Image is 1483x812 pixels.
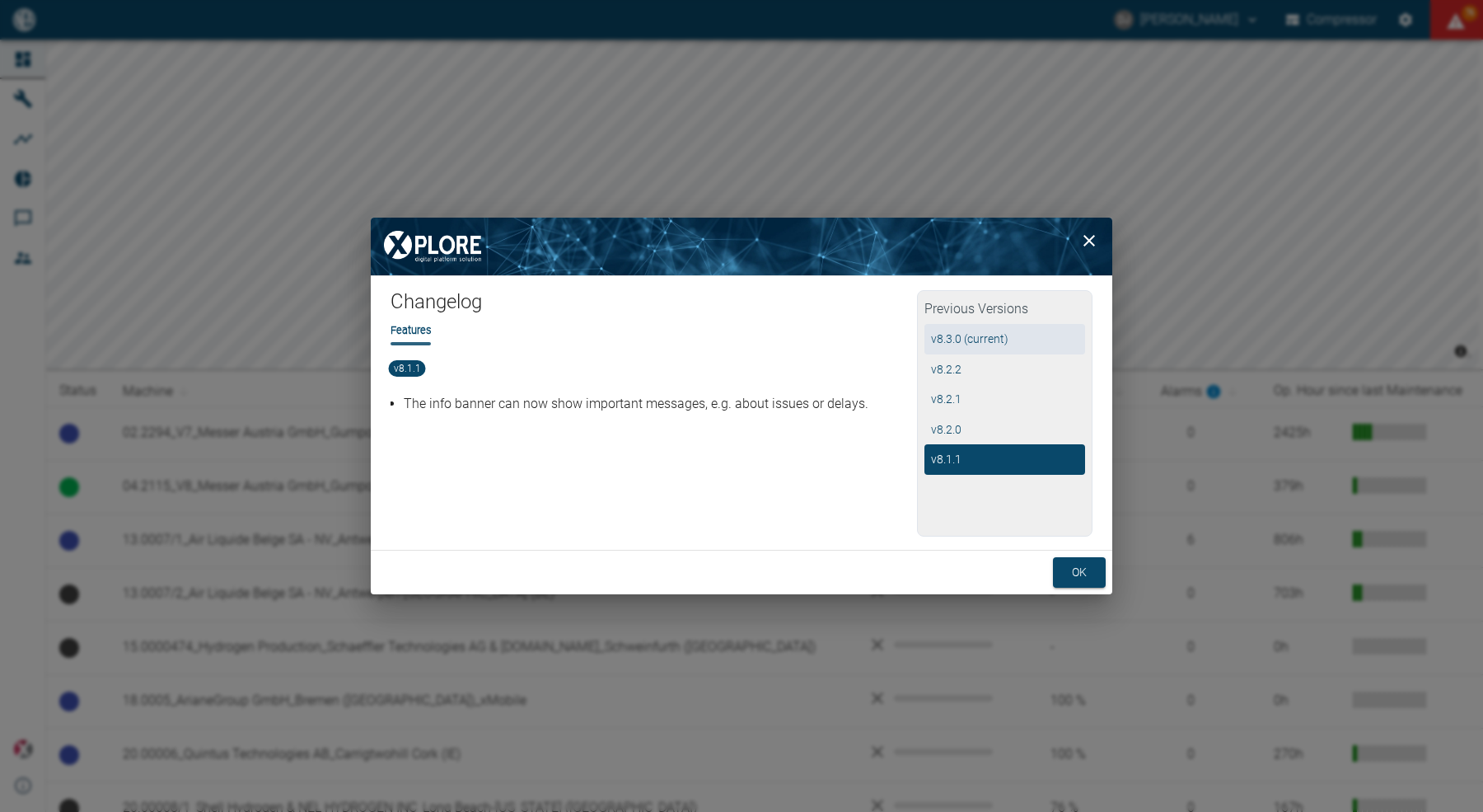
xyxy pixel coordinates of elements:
button: v8.2.1 [924,384,1085,415]
button: v8.3.0 (current) [924,324,1085,354]
button: ok [1053,557,1106,588]
img: XPLORE Logo [371,218,494,275]
p: The info banner can now show important messages, e.g. about issues or delays. [404,394,912,414]
h2: Previous Versions [924,298,1085,324]
img: background image [371,218,1112,275]
button: v8.2.2 [924,354,1085,385]
button: v8.2.0 [924,415,1085,445]
button: close [1073,224,1106,257]
span: v8.1.1 [389,360,426,377]
button: v8.1.1 [924,444,1085,475]
h1: Changelog [391,289,917,322]
li: Features [391,322,431,338]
